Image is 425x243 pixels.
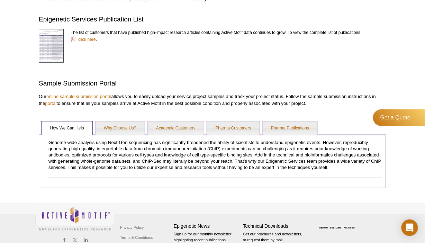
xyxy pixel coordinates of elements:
h4: Technical Downloads [243,223,309,229]
a: How We Can Help [42,121,92,135]
div: The list of customers that have published high-impact research articles containing Active Motif d... [64,29,386,65]
a: ABOUT SSL CERTIFICATES [319,226,355,229]
a: online sample submission portal [46,94,111,99]
h4: Epigenetic News [174,223,239,229]
h2: Epigenetic Services Publication List [39,15,386,24]
a: Pharma Publications [263,121,317,135]
img: Active Motif, [35,204,115,232]
h2: Sample Submission Portal [39,79,386,88]
p: Genome-wide analysis using Next-Gen sequencing has significantly broadened the ability of scienti... [48,139,382,171]
div: Open Intercom Messenger [401,219,418,236]
a: Pharma Customers [207,121,259,135]
a: portal [45,101,56,106]
a: Get a Quote [373,109,425,126]
table: Click to Verify - This site chose Symantec SSL for secure e-commerce and confidential communicati... [312,216,364,232]
a: Terms & Conditions [118,233,155,243]
a: Why Choose Us? [96,121,144,135]
a: Academic Customers [148,121,204,135]
a: Privacy Policy [118,222,145,233]
img: Epigenetic Services Publication List [39,29,64,63]
p: Our allows you to easily upload your service project samples and track your project status. Follo... [39,93,386,107]
a: click here [71,35,96,44]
